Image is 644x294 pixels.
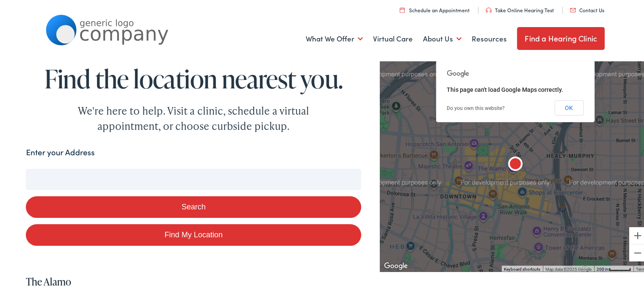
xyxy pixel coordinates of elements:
button: Search [26,195,361,217]
a: The Alamo [26,273,71,287]
label: Enter your Address [26,145,94,157]
span: This page can't load Google Maps correctly. [447,85,563,92]
a: Find a Hearing Clinic [517,26,605,49]
a: Resources [472,22,507,53]
img: utility icon [400,6,405,11]
img: utility icon [570,7,576,11]
a: Open this area in Google Maps (opens a new window) [382,259,410,270]
div: The Alamo [502,150,529,177]
a: Find My Location [26,223,361,245]
a: Virtual Care [373,22,413,53]
button: Search [394,163,405,173]
button: Keyboard shortcuts [504,265,540,271]
h1: Find the location nearest you. [26,63,361,91]
a: About Us [423,22,462,53]
a: Contact Us [570,5,604,12]
a: What We Offer [306,22,363,53]
span: 200 m [597,266,609,270]
img: utility icon [486,6,492,11]
span: Map data ©2025 Google [545,266,591,270]
button: OK [554,99,583,114]
img: Google [382,259,410,270]
input: Enter your address or zip code [26,168,361,189]
button: Map Scale: 200 m per 48 pixels [594,264,633,270]
a: Do you own this website? [447,104,505,110]
a: Take Online Hearing Test [486,5,554,12]
a: Schedule an Appointment [400,5,470,12]
div: We're here to help. Visit a clinic, schedule a virtual appointment, or choose curbside pickup. [58,102,329,132]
